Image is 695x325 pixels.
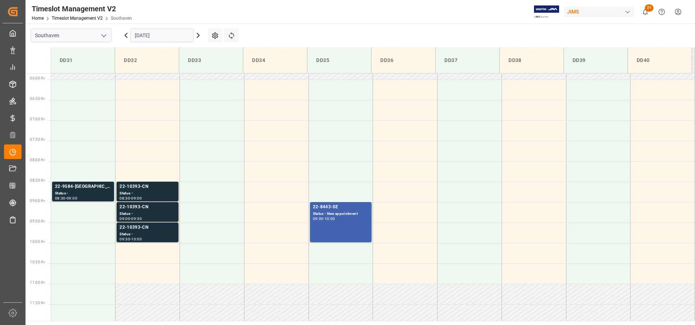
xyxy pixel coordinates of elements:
span: 08:00 Hr [30,158,45,162]
div: Timeslot Management V2 [32,3,132,14]
div: DD40 [634,54,686,67]
div: 09:30 [119,237,130,241]
span: 07:00 Hr [30,117,45,121]
span: 06:00 Hr [30,76,45,80]
span: 08:30 Hr [30,178,45,182]
span: 10:30 Hr [30,260,45,264]
div: 22-10393-CN [119,183,176,190]
div: 22-8443-SE [313,204,369,211]
div: 09:00 [131,197,142,200]
button: open menu [98,30,109,41]
div: - [130,237,131,241]
input: Type to search/select [31,28,111,42]
div: DD39 [570,54,622,67]
span: 11:30 Hr [30,301,45,305]
div: 09:00 [67,197,77,200]
div: DD38 [506,54,558,67]
div: Status - [119,211,176,217]
div: DD36 [377,54,429,67]
div: 09:30 [131,217,142,220]
div: DD32 [121,54,173,67]
div: 09:00 [313,217,323,220]
span: 11:00 Hr [30,280,45,285]
a: Home [32,16,44,21]
a: Timeslot Management V2 [52,16,103,21]
div: - [130,197,131,200]
button: show 21 new notifications [637,4,653,20]
div: 22-10393-CN [119,224,176,231]
div: - [66,197,67,200]
button: JIMS [564,5,637,19]
div: DD37 [441,54,494,67]
span: 10:00 Hr [30,240,45,244]
div: 09:00 [119,217,130,220]
div: 08:30 [55,197,66,200]
input: DD-MM-YYYY [130,28,194,42]
div: DD31 [57,54,109,67]
div: DD33 [185,54,237,67]
div: Status - [55,190,111,197]
button: Help Center [653,4,670,20]
span: 09:00 Hr [30,199,45,203]
div: Status - New appointment [313,211,369,217]
div: Status - [119,190,176,197]
span: 09:30 Hr [30,219,45,223]
div: - [130,217,131,220]
span: 21 [645,4,653,12]
div: DD35 [313,54,365,67]
div: Status - [119,231,176,237]
div: 10:00 [131,237,142,241]
div: - [323,217,324,220]
div: 22-10393-CN [119,204,176,211]
div: 10:00 [325,217,335,220]
span: 07:30 Hr [30,138,45,142]
div: JIMS [564,7,634,17]
img: Exertis%20JAM%20-%20Email%20Logo.jpg_1722504956.jpg [534,5,559,18]
div: 22-9584-[GEOGRAPHIC_DATA] [55,183,111,190]
div: DD34 [249,54,301,67]
span: 06:30 Hr [30,97,45,101]
div: 08:30 [119,197,130,200]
